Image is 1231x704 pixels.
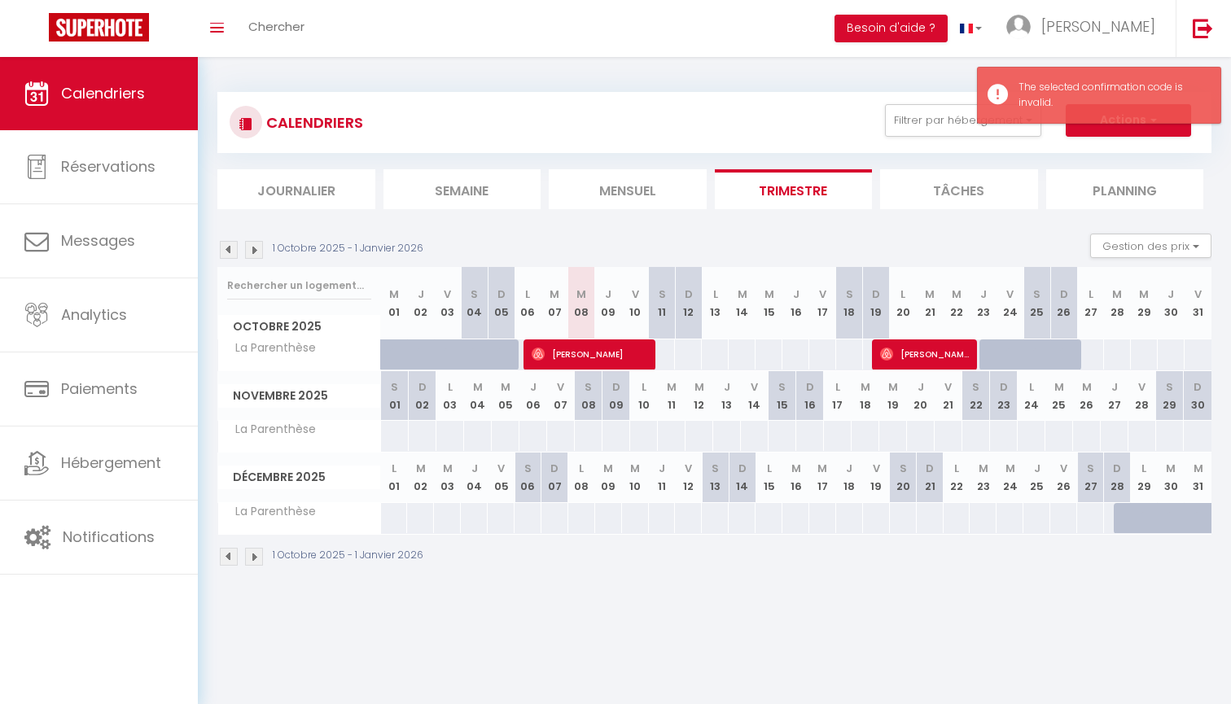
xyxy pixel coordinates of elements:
[605,286,611,302] abbr: J
[738,461,747,476] abbr: D
[1156,371,1184,421] th: 29
[1166,461,1176,476] abbr: M
[61,378,138,399] span: Paiements
[218,315,380,339] span: Octobre 2025
[873,461,880,476] abbr: V
[806,379,814,395] abbr: D
[1029,379,1034,395] abbr: L
[1060,461,1067,476] abbr: V
[796,371,824,421] th: 16
[702,453,729,502] th: 13
[407,453,434,502] th: 02
[997,453,1023,502] th: 24
[1185,453,1211,502] th: 31
[464,371,492,421] th: 04
[817,461,827,476] abbr: M
[764,286,774,302] abbr: M
[497,286,506,302] abbr: D
[519,371,547,421] th: 06
[515,267,541,339] th: 06
[713,371,741,421] th: 13
[702,267,729,339] th: 13
[1128,371,1156,421] th: 28
[925,286,935,302] abbr: M
[557,379,564,395] abbr: V
[712,461,719,476] abbr: S
[685,461,692,476] abbr: V
[61,156,156,177] span: Réservations
[917,453,944,502] th: 21
[434,453,461,502] th: 03
[888,379,898,395] abbr: M
[954,461,959,476] abbr: L
[863,267,890,339] th: 19
[1113,461,1121,476] abbr: D
[751,379,758,395] abbr: V
[944,453,970,502] th: 22
[603,461,613,476] abbr: M
[979,461,988,476] abbr: M
[782,453,809,502] th: 16
[1023,453,1050,502] th: 25
[1082,379,1092,395] abbr: M
[473,379,483,395] abbr: M
[436,371,464,421] th: 03
[524,461,532,476] abbr: S
[686,371,713,421] th: 12
[819,286,826,302] abbr: V
[461,453,488,502] th: 04
[1167,286,1174,302] abbr: J
[532,339,648,369] span: [PERSON_NAME]
[835,15,948,42] button: Besoin d'aide ?
[724,379,730,395] abbr: J
[1158,267,1185,339] th: 30
[659,286,666,302] abbr: S
[418,286,424,302] abbr: J
[1112,286,1122,302] abbr: M
[685,286,693,302] abbr: D
[962,371,990,421] th: 22
[659,461,665,476] abbr: J
[221,421,320,439] span: La Parenthèse
[63,527,155,547] span: Notifications
[541,267,568,339] th: 07
[576,286,586,302] abbr: M
[715,169,873,209] li: Trimestre
[497,461,505,476] abbr: V
[1006,286,1014,302] abbr: V
[1000,379,1008,395] abbr: D
[585,379,592,395] abbr: S
[885,104,1041,137] button: Filtrer par hébergement
[550,286,559,302] abbr: M
[61,83,145,103] span: Calendriers
[1018,371,1045,421] th: 24
[756,267,782,339] th: 15
[1131,453,1158,502] th: 29
[729,453,756,502] th: 14
[944,379,952,395] abbr: V
[863,453,890,502] th: 19
[1077,453,1104,502] th: 27
[972,379,979,395] abbr: S
[917,267,944,339] th: 21
[738,286,747,302] abbr: M
[630,371,658,421] th: 10
[694,379,704,395] abbr: M
[880,169,1038,209] li: Tâches
[273,548,423,563] p: 1 Octobre 2025 - 1 Janvier 2026
[1166,379,1173,395] abbr: S
[434,267,461,339] th: 03
[1045,371,1073,421] th: 25
[273,241,423,256] p: 1 Octobre 2025 - 1 Janvier 2026
[1139,286,1149,302] abbr: M
[890,453,917,502] th: 20
[890,267,917,339] th: 20
[782,267,809,339] th: 16
[879,371,907,421] th: 19
[1041,16,1155,37] span: [PERSON_NAME]
[935,371,962,421] th: 21
[549,169,707,209] li: Mensuel
[729,267,756,339] th: 14
[381,267,408,339] th: 01
[990,371,1018,421] th: 23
